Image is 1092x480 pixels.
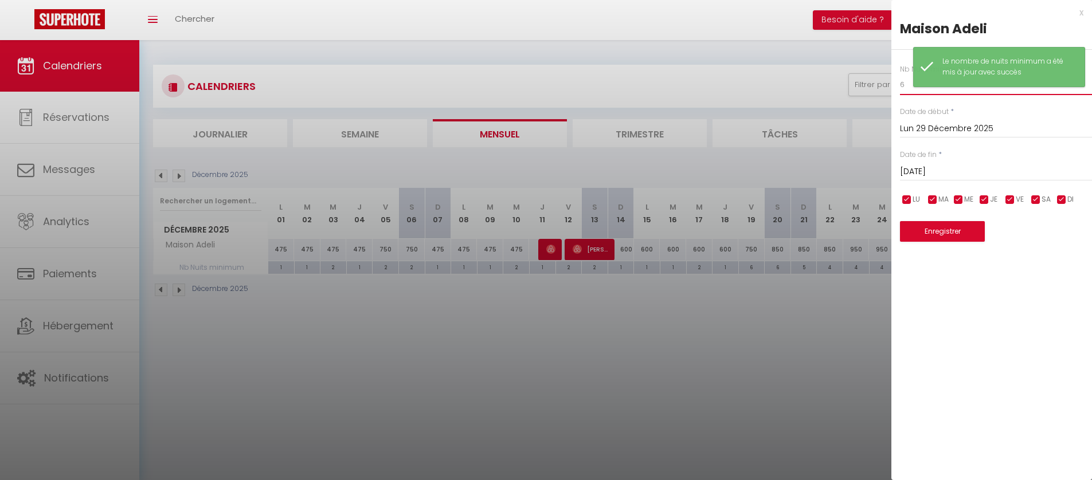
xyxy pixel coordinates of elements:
[900,64,965,75] label: Nb Nuits minimum
[900,107,949,117] label: Date de début
[1042,194,1051,205] span: SA
[900,221,985,242] button: Enregistrer
[913,194,920,205] span: LU
[900,149,937,160] label: Date de fin
[964,194,973,205] span: ME
[1067,194,1074,205] span: DI
[942,56,1073,78] div: Le nombre de nuits minimum a été mis à jour avec succès
[938,194,949,205] span: MA
[1016,194,1024,205] span: VE
[891,6,1083,19] div: x
[900,19,1083,38] div: Maison Adeli
[990,194,997,205] span: JE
